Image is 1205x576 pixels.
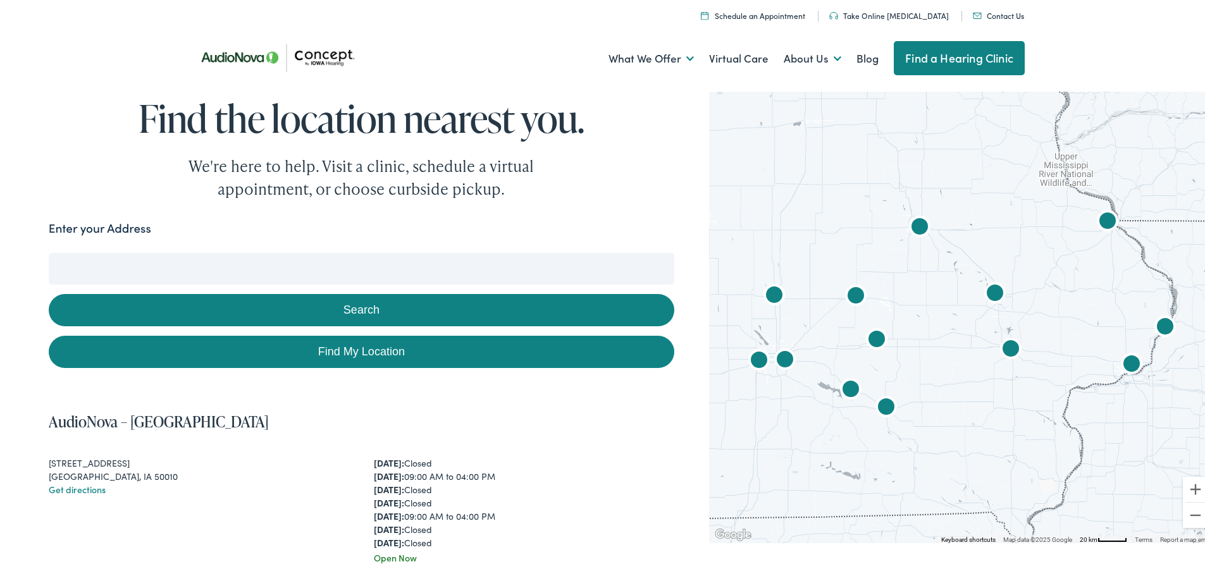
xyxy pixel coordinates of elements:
[1092,205,1123,235] div: Concept by Iowa Hearing by AudioNova
[1076,532,1131,541] button: Map Scale: 20 km per 43 pixels
[759,279,789,309] div: Concept by Iowa Hearing by AudioNova
[894,39,1025,73] a: Find a Hearing Clinic
[701,8,805,18] a: Schedule an Appointment
[905,211,935,241] div: AudioNova
[701,9,708,17] img: A calendar icon to schedule an appointment at Concept by Iowa Hearing.
[1116,348,1147,378] div: AudioNova
[374,520,404,533] strong: [DATE]:
[374,467,404,480] strong: [DATE]:
[159,152,564,198] div: We're here to help. Visit a clinic, schedule a virtual appointment, or choose curbside pickup.
[49,333,674,365] a: Find My Location
[1150,310,1180,341] div: AudioNova
[973,8,1024,18] a: Contact Us
[829,8,949,18] a: Take Online [MEDICAL_DATA]
[856,33,879,80] a: Blog
[609,33,694,80] a: What We Offer
[770,343,800,374] div: AudioNova
[980,277,1010,307] div: AudioNova
[784,33,841,80] a: About Us
[1003,534,1072,541] span: Map data ©2025 Google
[709,33,769,80] a: Virtual Care
[374,494,404,506] strong: [DATE]:
[49,408,269,429] a: AudioNova – [GEOGRAPHIC_DATA]
[374,534,404,546] strong: [DATE]:
[49,481,106,493] a: Get directions
[49,454,349,467] div: [STREET_ADDRESS]
[712,524,754,541] img: Google
[374,507,404,520] strong: [DATE]:
[941,533,996,542] button: Keyboard shortcuts
[1135,534,1152,541] a: Terms (opens in new tab)
[973,10,982,16] img: utility icon
[744,344,774,374] div: AudioNova
[996,333,1026,363] div: AudioNova
[49,95,674,137] h1: Find the location nearest you.
[49,250,674,282] input: Enter your address or zip code
[49,291,674,324] button: Search
[841,279,871,310] div: AudioNova
[829,9,838,17] img: utility icon
[49,467,349,481] div: [GEOGRAPHIC_DATA], IA 50010
[49,217,151,235] label: Enter your Address
[712,524,754,541] a: Open this area in Google Maps (opens a new window)
[836,373,866,403] div: Concept by Iowa Hearing by AudioNova
[374,549,674,562] div: Open Now
[871,391,901,421] div: Concept by Iowa Hearing by AudioNova
[1080,534,1097,541] span: 20 km
[374,454,674,547] div: Closed 09:00 AM to 04:00 PM Closed Closed 09:00 AM to 04:00 PM Closed Closed
[862,323,892,353] div: Concept by Iowa Hearing by AudioNova
[374,454,404,467] strong: [DATE]:
[374,481,404,493] strong: [DATE]:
